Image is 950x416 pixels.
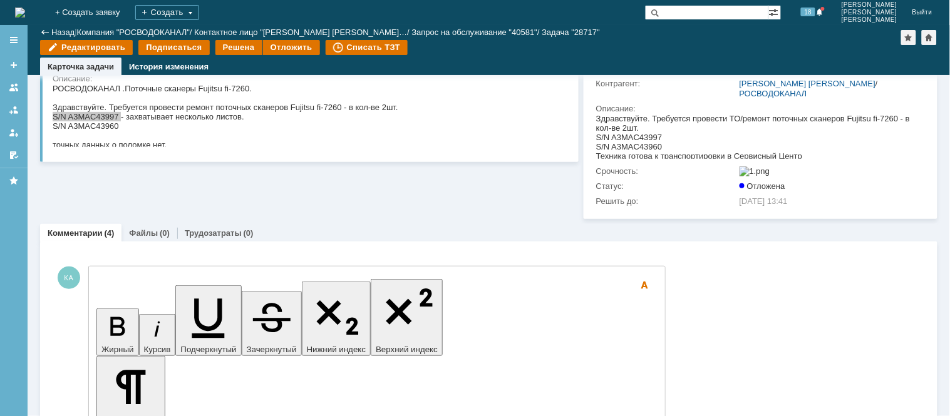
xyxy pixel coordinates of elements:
[901,30,916,45] div: Добавить в избранное
[302,282,371,356] button: Нижний индекс
[4,55,24,75] a: Создать заявку
[740,79,875,88] a: [PERSON_NAME] [PERSON_NAME]
[740,166,770,176] img: 1.png
[842,9,897,16] span: [PERSON_NAME]
[371,279,443,356] button: Верхний индекс
[48,62,114,71] a: Карточка задачи
[96,308,139,356] button: Жирный
[75,27,76,36] div: |
[5,19,182,64] strong: 1.PA03670-Y460 / PA03670-Y466 Комплект роликов Fujitsu fi-7160 Original -ккомплект роликов 3000р....
[801,8,815,16] span: 18
[922,30,937,45] div: Сделать домашней страницей
[101,345,134,354] span: Жирный
[160,228,170,238] div: (0)
[5,5,83,15] strong: S/N A3MAC43997 -
[77,28,195,37] div: /
[129,62,209,71] a: История изменения
[412,28,538,37] a: Запрос на обслуживание "40581"
[596,104,922,114] div: Описание:
[129,228,158,238] a: Файлы
[77,28,190,37] a: Компания "РОСВОДОКАНАЛ"
[740,196,788,206] span: [DATE] 13:41
[768,6,781,18] span: Расширенный поиск
[842,1,897,9] span: [PERSON_NAME]
[740,79,919,99] div: /
[48,228,103,238] a: Комментарии
[58,266,80,289] span: КА
[4,145,24,165] a: Мои согласования
[412,28,542,37] div: /
[596,196,737,206] div: Решить до:
[842,16,897,24] span: [PERSON_NAME]
[15,8,25,18] a: Перейти на домашнюю страницу
[638,278,653,293] span: Скрыть панель инструментов
[244,228,254,238] div: (0)
[194,28,411,37] div: /
[51,28,75,37] a: Назад
[144,345,171,354] span: Курсив
[247,345,297,354] span: Зачеркнутый
[194,28,407,37] a: Контактное лицо "[PERSON_NAME] [PERSON_NAME]…
[242,291,302,356] button: Зачеркнутый
[105,228,115,238] div: (4)
[180,345,236,354] span: Подчеркнутый
[4,123,24,143] a: Мои заявки
[53,74,564,84] div: Описание:
[596,79,737,89] div: Контрагент:
[4,100,24,120] a: Заявки в моей ответственности
[307,345,366,354] span: Нижний индекс
[376,345,438,354] span: Верхний индекс
[175,285,241,356] button: Подчеркнутый
[15,8,25,18] img: logo
[740,181,785,191] span: Отложена
[596,166,737,176] div: Срочность:
[185,228,242,238] a: Трудозатраты
[135,5,199,20] div: Создать
[740,89,807,98] a: РОСВОДОКАНАЛ
[4,78,24,98] a: Заявки на командах
[139,314,176,356] button: Курсив
[596,181,737,191] div: Статус:
[542,28,600,37] div: Задача "28717"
